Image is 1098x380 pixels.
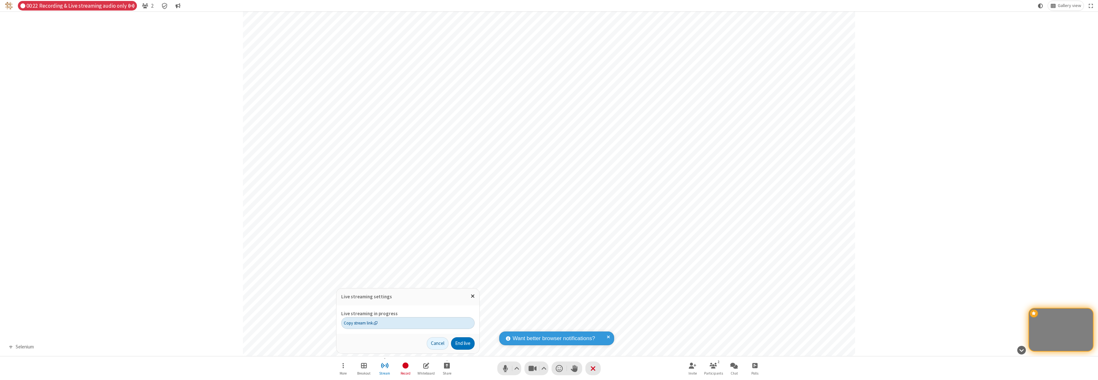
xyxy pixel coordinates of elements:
span: Breakout [357,371,371,375]
button: Mute (⌘+Shift+A) [497,361,521,375]
span: Recording & Live streaming audio only [39,3,134,9]
span: Auto broadcast is active [128,3,134,9]
button: Fullscreen [1086,1,1096,11]
span: Want better browser notifications? [513,334,595,343]
label: Live streaming settings [341,294,392,300]
span: Record [401,371,410,375]
span: Participants [704,371,723,375]
span: Gallery view [1058,3,1081,8]
button: Open shared whiteboard [417,359,436,377]
button: Hide [1015,342,1028,358]
span: 00:22 [26,3,38,9]
span: Polls [751,371,758,375]
label: Live streaming in progress [341,310,398,317]
button: Send a reaction [552,361,567,375]
button: Open poll [745,359,764,377]
img: QA Selenium DO NOT DELETE OR CHANGE [5,2,13,10]
button: Raise hand [567,361,582,375]
div: Meeting details Encryption enabled [158,1,170,11]
button: Copy stream link [341,317,475,329]
button: Open menu [334,359,353,377]
button: Manage Breakout Rooms [354,359,373,377]
button: Using system theme [1035,1,1046,11]
button: Cancel [427,337,448,350]
button: Audio settings [513,361,521,375]
button: End or leave meeting [585,361,601,375]
span: Stream [379,371,390,375]
button: Stop video (⌘+Shift+V) [524,361,548,375]
button: Video setting [540,361,548,375]
span: 2 [151,3,154,9]
button: Invite participants (⌘+Shift+I) [683,359,702,377]
span: More [340,371,347,375]
button: Open participant list [704,359,723,377]
button: Stream [375,359,394,377]
button: Close popover [466,288,479,304]
span: Share [443,371,451,375]
button: Conversation [173,1,183,11]
span: Whiteboard [417,371,435,375]
div: Audio only [18,1,137,11]
div: 2 [716,359,721,365]
span: Invite [688,371,697,375]
button: Start sharing [437,359,456,377]
span: Copy stream link [344,320,378,326]
button: Open chat [725,359,744,377]
span: Chat [731,371,738,375]
button: Stop recording [396,359,415,377]
button: Open participant list [139,1,156,11]
button: End live [451,337,475,350]
div: Selenium [13,343,36,351]
button: Change layout [1048,1,1084,11]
